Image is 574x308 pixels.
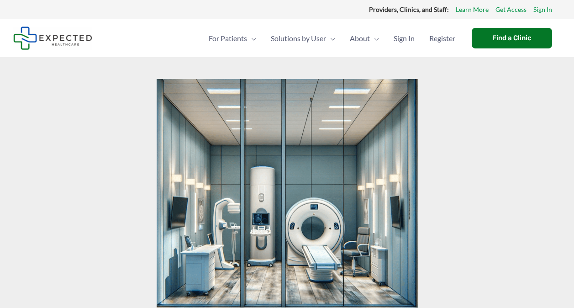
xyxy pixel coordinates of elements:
span: About [350,22,370,54]
a: Get Access [495,4,527,16]
a: Find a Clinic [472,28,552,48]
span: Register [429,22,455,54]
span: Menu Toggle [326,22,335,54]
a: Sign In [386,22,422,54]
strong: Providers, Clinics, and Staff: [369,5,449,13]
a: Register [422,22,463,54]
span: Sign In [394,22,415,54]
span: Menu Toggle [370,22,379,54]
nav: Primary Site Navigation [201,22,463,54]
a: Sign In [533,4,552,16]
a: AboutMenu Toggle [342,22,386,54]
a: For PatientsMenu Toggle [201,22,263,54]
a: Learn More [456,4,489,16]
a: Solutions by UserMenu Toggle [263,22,342,54]
img: Expected Healthcare Logo - side, dark font, small [13,27,92,50]
span: For Patients [209,22,247,54]
img: a photo-realistic image that represents a modern medical imaging center with various rooms labele... [157,79,418,308]
span: Solutions by User [271,22,326,54]
span: Menu Toggle [247,22,256,54]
